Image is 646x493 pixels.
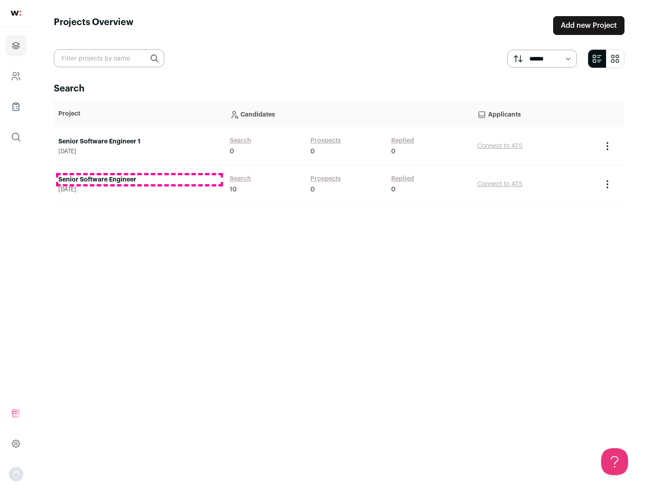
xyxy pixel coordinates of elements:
[391,136,414,145] a: Replied
[9,467,23,481] button: Open dropdown
[230,136,251,145] a: Search
[230,185,237,194] span: 10
[9,467,23,481] img: nopic.png
[230,147,234,156] span: 0
[310,147,315,156] span: 0
[310,136,341,145] a: Prospects
[230,174,251,183] a: Search
[58,175,221,184] a: Senior Software Engineer
[5,96,26,117] a: Company Lists
[230,105,468,123] p: Candidates
[58,109,221,118] p: Project
[58,148,221,155] span: [DATE]
[601,448,628,475] iframe: Help Scout Beacon - Open
[58,186,221,193] span: [DATE]
[54,49,164,67] input: Filter projects by name
[5,65,26,87] a: Company and ATS Settings
[602,141,613,151] button: Project Actions
[54,16,134,35] h1: Projects Overview
[310,174,341,183] a: Prospects
[477,143,523,149] a: Connect to ATS
[54,82,624,95] h2: Search
[5,35,26,56] a: Projects
[477,181,523,187] a: Connect to ATS
[602,179,613,190] button: Project Actions
[310,185,315,194] span: 0
[477,105,593,123] p: Applicants
[391,147,396,156] span: 0
[58,137,221,146] a: Senior Software Engineer 1
[11,11,21,16] img: wellfound-shorthand-0d5821cbd27db2630d0214b213865d53afaa358527fdda9d0ea32b1df1b89c2c.svg
[391,185,396,194] span: 0
[391,174,414,183] a: Replied
[553,16,624,35] a: Add new Project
